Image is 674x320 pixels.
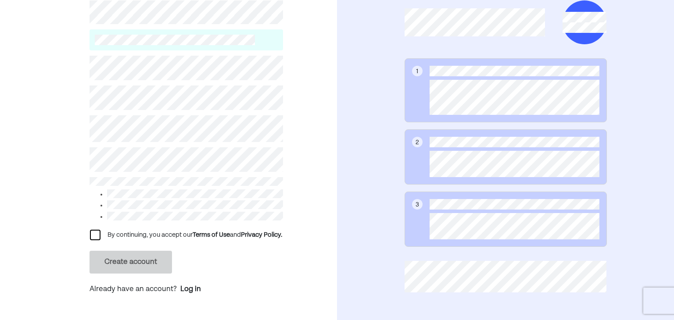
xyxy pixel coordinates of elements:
[90,284,283,295] p: Already have an account?
[241,230,282,240] div: Privacy Policy.
[416,138,419,147] div: 2
[416,67,418,76] div: 1
[90,251,172,274] button: Create account
[416,200,419,210] div: 3
[180,284,201,295] a: Log in
[193,230,230,240] div: Terms of Use
[108,230,282,240] div: By continuing, you accept our and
